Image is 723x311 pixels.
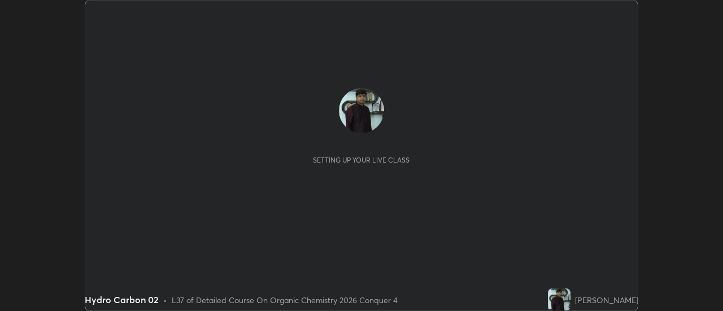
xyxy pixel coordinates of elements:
div: Hydro Carbon 02 [85,293,159,306]
div: [PERSON_NAME] [575,294,638,306]
div: • [163,294,167,306]
img: 70a7b9c5bbf14792b649b16145bbeb89.jpg [548,288,570,311]
div: Setting up your live class [313,156,410,164]
div: L37 of Detailed Course On Organic Chemistry 2026 Conquer 4 [172,294,398,306]
img: 70a7b9c5bbf14792b649b16145bbeb89.jpg [339,88,384,133]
